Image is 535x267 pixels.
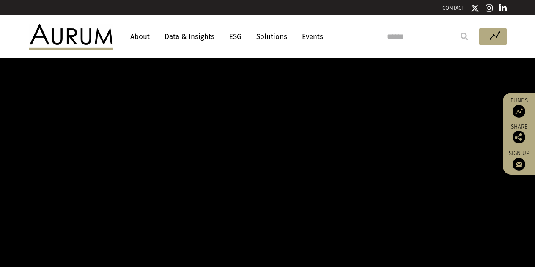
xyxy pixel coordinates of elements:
a: Solutions [252,29,291,44]
a: About [126,29,154,44]
img: Share this post [513,131,525,143]
a: Data & Insights [160,29,219,44]
img: Access Funds [513,105,525,118]
img: Aurum [29,24,113,49]
a: Funds [507,97,531,118]
img: Twitter icon [471,4,479,12]
a: ESG [225,29,246,44]
img: Linkedin icon [499,4,507,12]
img: Sign up to our newsletter [513,158,525,171]
a: Sign up [507,150,531,171]
input: Submit [456,28,473,45]
a: CONTACT [442,5,464,11]
a: Events [298,29,323,44]
div: Share [507,124,531,143]
img: Instagram icon [486,4,493,12]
